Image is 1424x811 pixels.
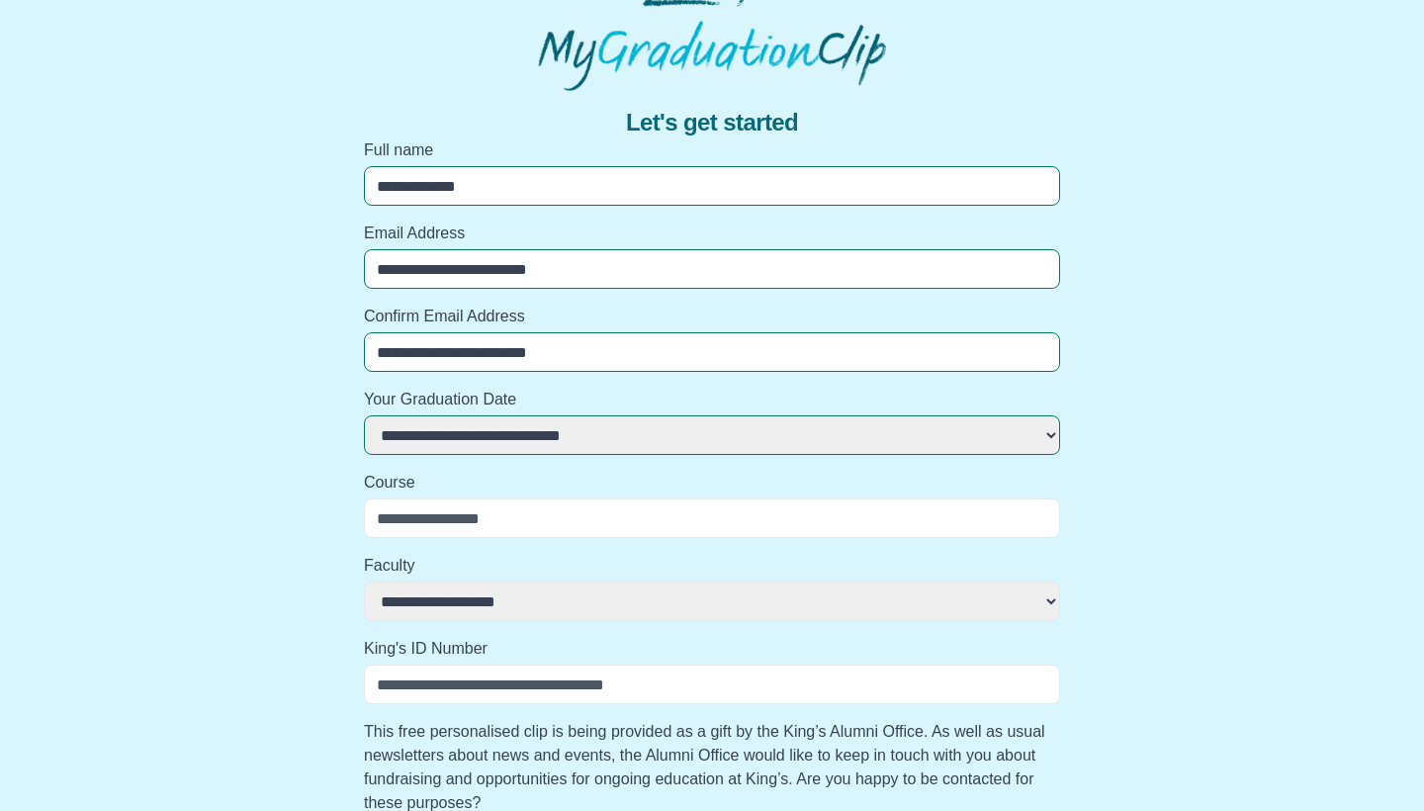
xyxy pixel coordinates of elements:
[364,138,1060,162] label: Full name
[364,388,1060,411] label: Your Graduation Date
[364,554,1060,578] label: Faculty
[364,471,1060,495] label: Course
[364,305,1060,328] label: Confirm Email Address
[364,637,1060,661] label: King's ID Number
[364,222,1060,245] label: Email Address
[626,107,798,138] span: Let's get started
